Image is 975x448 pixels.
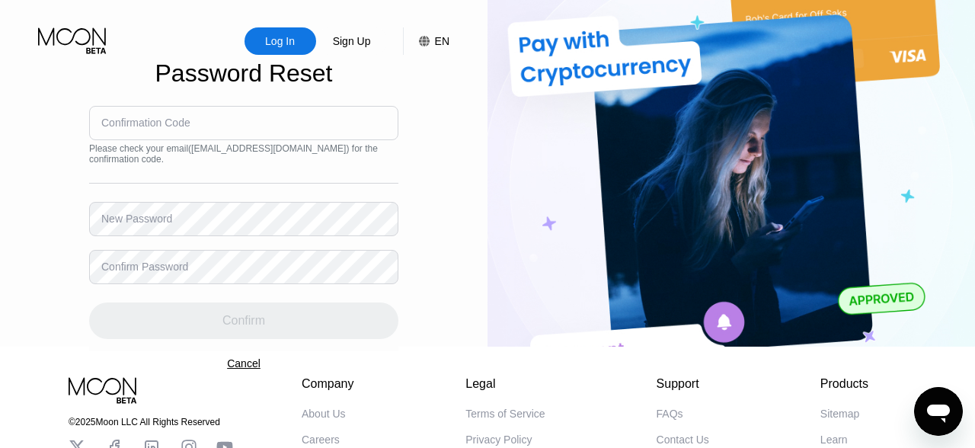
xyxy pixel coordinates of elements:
div: Sign Up [316,27,388,55]
div: EN [403,27,449,55]
div: Confirmation Code [101,117,190,129]
div: FAQs [657,408,683,420]
div: Sitemap [820,408,859,420]
div: Contact Us [657,434,709,446]
div: Company [302,377,354,391]
div: Terms of Service [465,408,545,420]
div: About Us [302,408,346,420]
div: Products [820,377,868,391]
div: Password Reset [155,59,333,88]
div: Cancel [227,357,261,370]
div: Legal [465,377,545,391]
div: Privacy Policy [465,434,532,446]
div: Careers [302,434,340,446]
div: EN [435,35,449,47]
div: New Password [101,213,172,225]
iframe: Button to launch messaging window [914,387,963,436]
div: Please check your email ( [EMAIL_ADDRESS][DOMAIN_NAME] ) for the confirmation code. [89,143,398,165]
div: Support [657,377,709,391]
div: Log In [264,34,296,49]
div: Confirm Password [101,261,188,273]
div: Learn [820,434,848,446]
div: Sign Up [331,34,372,49]
div: © 2025 Moon LLC All Rights Reserved [69,417,233,427]
div: Log In [245,27,316,55]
